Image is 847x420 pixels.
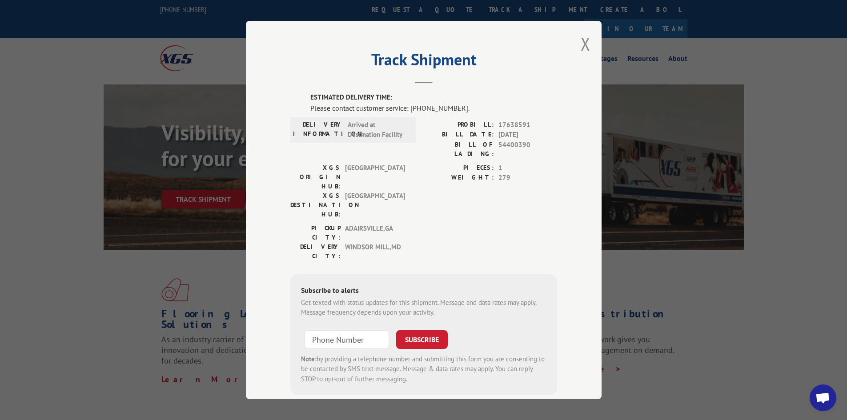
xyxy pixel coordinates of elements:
label: BILL DATE: [424,130,494,140]
span: [DATE] [498,130,557,140]
span: WINDSOR MILL , MD [345,242,405,261]
div: Please contact customer service: [PHONE_NUMBER]. [310,103,557,113]
div: Open chat [810,384,836,411]
button: Close modal [581,32,590,56]
span: 279 [498,173,557,183]
span: 1 [498,163,557,173]
label: XGS ORIGIN HUB: [290,163,341,191]
span: [GEOGRAPHIC_DATA] [345,191,405,219]
label: BILL OF LADING: [424,140,494,159]
span: ADAIRSVILLE , GA [345,224,405,242]
button: SUBSCRIBE [396,330,448,349]
strong: Note: [301,355,317,363]
label: WEIGHT: [424,173,494,183]
h2: Track Shipment [290,53,557,70]
label: PROBILL: [424,120,494,130]
span: 17638591 [498,120,557,130]
label: PIECES: [424,163,494,173]
div: Subscribe to alerts [301,285,546,298]
div: Get texted with status updates for this shipment. Message and data rates may apply. Message frequ... [301,298,546,318]
div: by providing a telephone number and submitting this form you are consenting to be contacted by SM... [301,354,546,384]
input: Phone Number [305,330,389,349]
span: Arrived at Destination Facility [348,120,408,140]
label: DELIVERY CITY: [290,242,341,261]
span: 54400390 [498,140,557,159]
span: [GEOGRAPHIC_DATA] [345,163,405,191]
label: DELIVERY INFORMATION: [293,120,343,140]
label: ESTIMATED DELIVERY TIME: [310,92,557,103]
label: XGS DESTINATION HUB: [290,191,341,219]
label: PICKUP CITY: [290,224,341,242]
